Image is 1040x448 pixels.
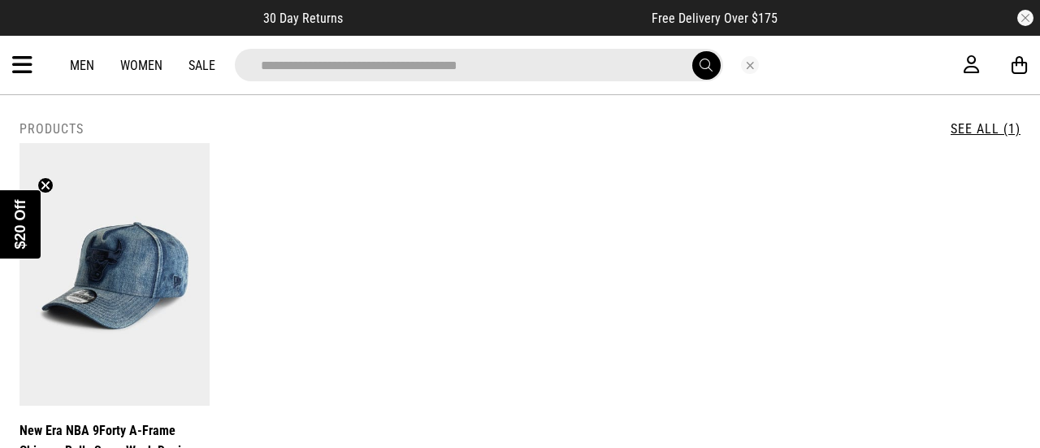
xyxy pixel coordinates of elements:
a: Women [120,58,162,73]
a: Sale [188,58,215,73]
a: Men [70,58,94,73]
img: New Era Nba 9forty A-frame Chicago Bulls Snow Wash Denim Cloth Strap Cap in Blue [19,143,210,406]
button: Close search [741,56,759,74]
span: 30 Day Returns [263,11,343,26]
button: Open LiveChat chat widget [13,7,62,55]
iframe: Customer reviews powered by Trustpilot [375,10,619,26]
span: Free Delivery Over $175 [652,11,778,26]
a: See All (1) [951,121,1020,137]
button: Close teaser [37,177,54,194]
h2: Products [19,121,84,137]
span: $20 Off [12,199,28,249]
